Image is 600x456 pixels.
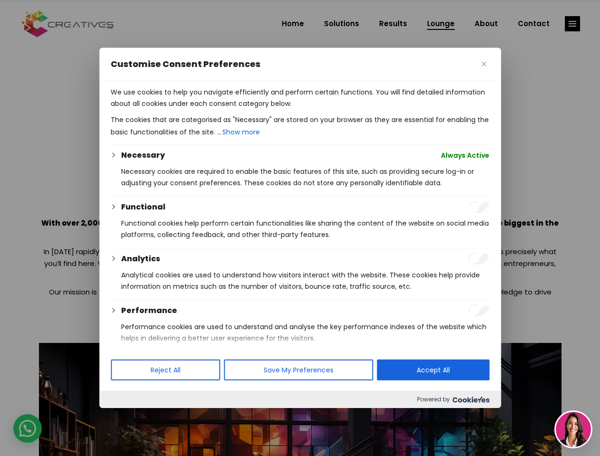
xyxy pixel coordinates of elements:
div: Powered by [99,391,501,408]
p: Necessary cookies are required to enable the basic features of this site, such as providing secur... [121,166,489,189]
button: Accept All [377,360,489,380]
button: Performance [121,305,177,316]
button: Necessary [121,150,165,161]
span: Always Active [441,150,489,161]
img: Cookieyes logo [452,397,489,403]
img: agent [556,412,591,447]
img: Close [481,62,486,66]
button: Analytics [121,253,160,265]
p: Analytical cookies are used to understand how visitors interact with the website. These cookies h... [121,269,489,292]
p: We use cookies to help you navigate efficiently and perform certain functions. You will find deta... [111,86,489,109]
button: Show more [221,125,261,139]
p: Performance cookies are used to understand and analyse the key performance indexes of the website... [121,321,489,344]
p: The cookies that are categorised as "Necessary" are stored on your browser as they are essential ... [111,114,489,139]
div: Customise Consent Preferences [99,48,501,408]
input: Enable Analytics [468,253,489,265]
span: Customise Consent Preferences [111,58,260,70]
p: Functional cookies help perform certain functionalities like sharing the content of the website o... [121,218,489,240]
button: Save My Preferences [224,360,373,380]
button: Functional [121,201,165,213]
button: Close [478,58,489,70]
input: Enable Performance [468,305,489,316]
input: Enable Functional [468,201,489,213]
button: Reject All [111,360,220,380]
